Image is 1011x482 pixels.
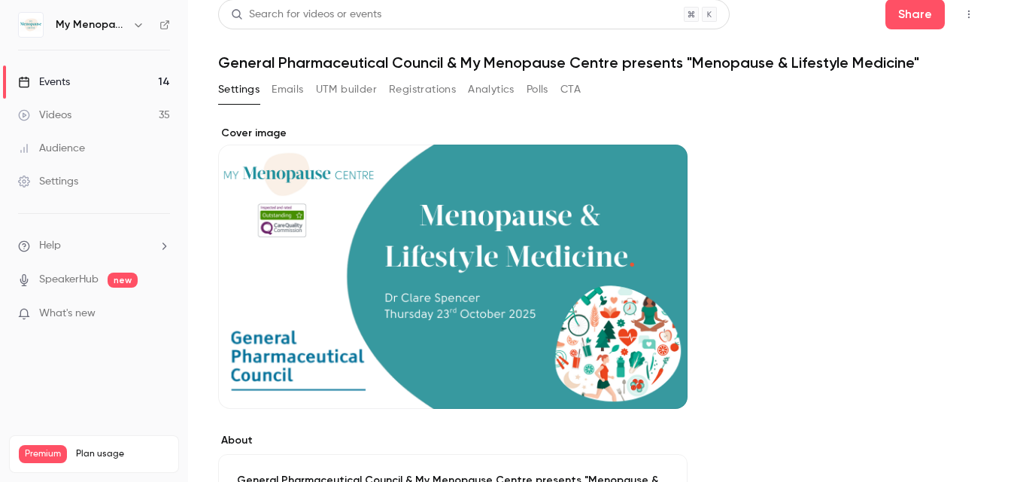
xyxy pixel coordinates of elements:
[56,17,126,32] h6: My Menopause Centre
[560,78,581,102] button: CTA
[218,78,260,102] button: Settings
[19,13,43,37] img: My Menopause Centre
[108,273,138,288] span: new
[39,272,99,288] a: SpeakerHub
[389,78,456,102] button: Registrations
[39,306,96,322] span: What's new
[18,174,78,189] div: Settings
[152,307,170,321] iframe: Noticeable Trigger
[527,78,548,102] button: Polls
[18,108,71,123] div: Videos
[19,445,67,463] span: Premium
[218,433,688,448] label: About
[18,238,170,254] li: help-dropdown-opener
[316,78,377,102] button: UTM builder
[76,448,169,460] span: Plan usage
[39,238,61,254] span: Help
[272,78,303,102] button: Emails
[231,7,381,23] div: Search for videos or events
[18,75,70,90] div: Events
[218,126,688,141] label: Cover image
[218,126,688,409] section: Cover image
[18,141,85,156] div: Audience
[468,78,515,102] button: Analytics
[218,53,981,72] h1: General Pharmaceutical Council & My Menopause Centre presents "Menopause & Lifestyle Medicine"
